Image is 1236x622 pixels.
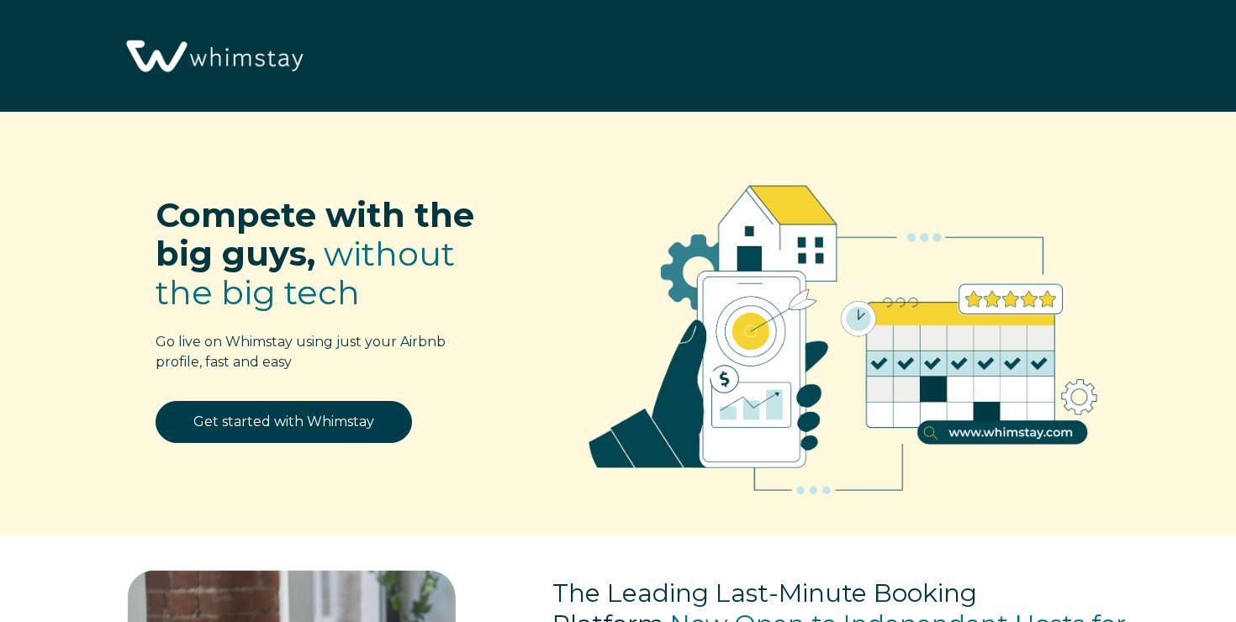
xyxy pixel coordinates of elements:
a: Get started with Whimstay [156,401,412,443]
img: Whimstay Logo-02 1 [118,8,309,106]
span: Go live on Whimstay using just your Airbnb profile, fast and easy [156,334,446,370]
img: RBO Ilustrations-02 [547,137,1139,525]
span: Compete with the big guys, [156,194,474,274]
span: without the big tech [156,233,455,313]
